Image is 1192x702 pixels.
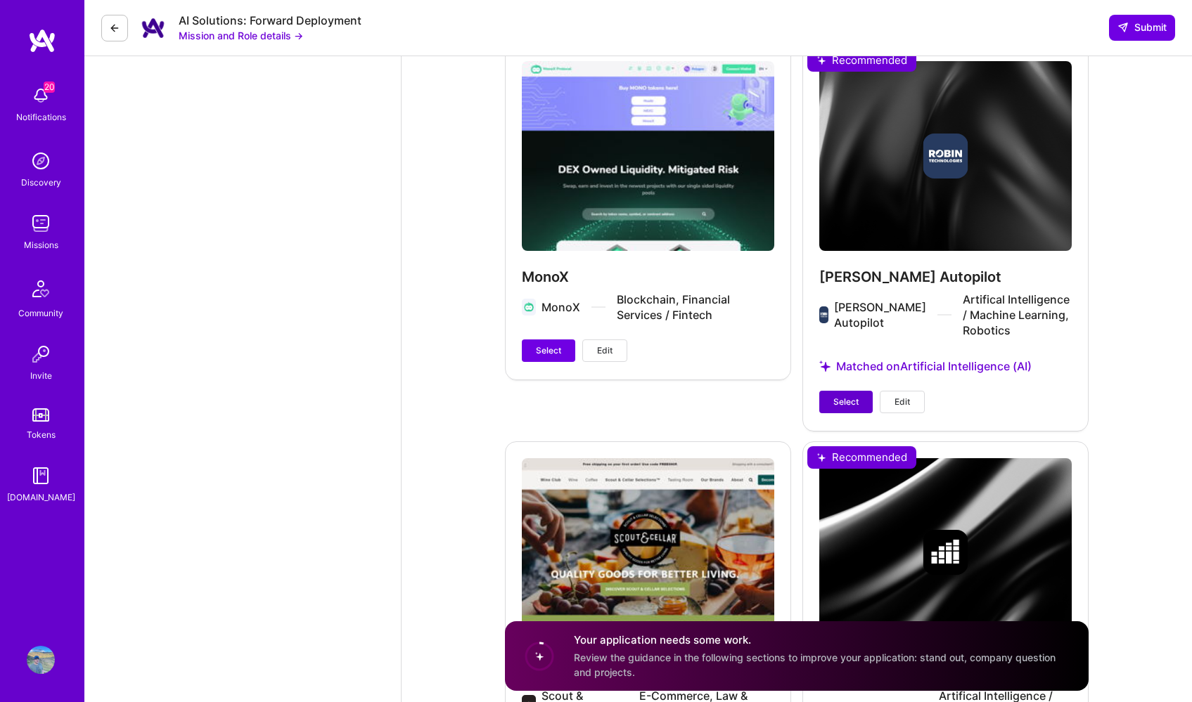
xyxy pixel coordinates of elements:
[32,408,49,422] img: tokens
[895,396,910,408] span: Edit
[1117,20,1167,34] span: Submit
[30,368,52,383] div: Invite
[27,462,55,490] img: guide book
[21,175,61,190] div: Discovery
[880,391,925,413] button: Edit
[522,339,575,362] button: Select
[16,110,66,124] div: Notifications
[24,238,58,252] div: Missions
[27,147,55,175] img: discovery
[109,22,120,34] i: icon LeftArrowDark
[833,396,859,408] span: Select
[27,82,55,110] img: bell
[1117,22,1129,33] i: icon SendLight
[44,82,55,93] span: 20
[574,632,1072,647] h4: Your application needs some work.
[819,391,873,413] button: Select
[597,344,613,357] span: Edit
[27,427,56,442] div: Tokens
[27,340,55,368] img: Invite
[179,28,303,43] button: Mission and Role details →
[179,13,361,28] div: AI Solutions: Forward Deployment
[7,490,75,505] div: [DOMAIN_NAME]
[582,339,627,362] button: Edit
[536,344,561,357] span: Select
[1109,15,1175,40] button: Submit
[24,272,58,306] img: Community
[27,209,55,238] img: teamwork
[574,651,1056,678] span: Review the guidance in the following sections to improve your application: stand out, company que...
[27,646,55,674] img: User Avatar
[28,28,56,53] img: logo
[23,646,58,674] a: User Avatar
[139,14,167,42] img: Company Logo
[18,306,63,320] div: Community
